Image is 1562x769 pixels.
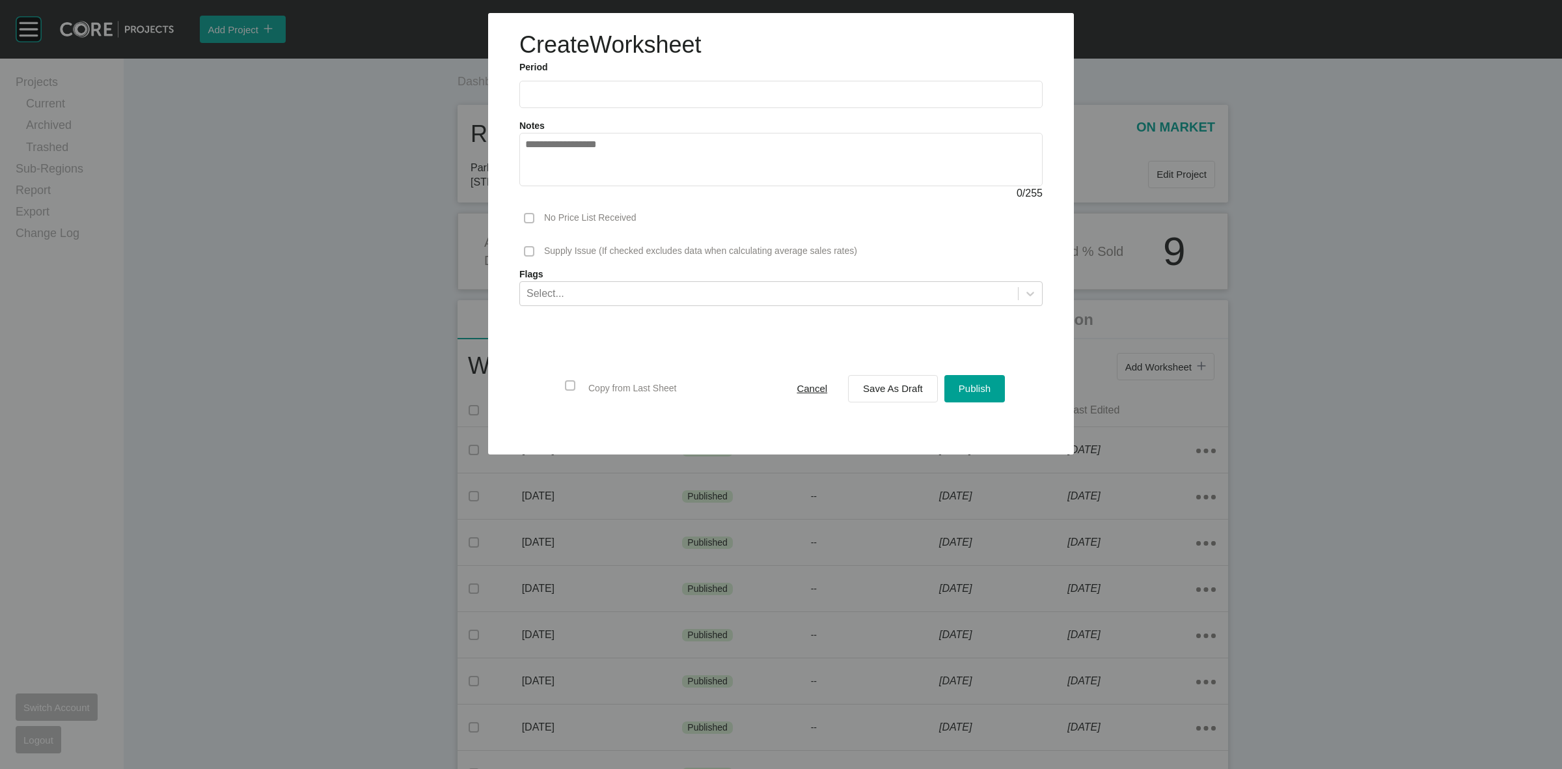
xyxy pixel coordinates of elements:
[519,120,545,131] label: Notes
[588,382,676,395] p: Copy from Last Sheet
[544,245,857,258] p: Supply Issue (If checked excludes data when calculating average sales rates)
[527,286,564,300] div: Select...
[1017,188,1022,199] span: 0
[863,383,923,394] span: Save As Draft
[544,212,637,225] p: No Price List Received
[519,29,701,61] h1: Create Worksheet
[797,383,827,394] span: Cancel
[519,186,1043,201] div: / 255
[944,375,1005,402] button: Publish
[519,268,1043,281] label: Flags
[782,375,842,402] button: Cancel
[848,375,938,402] button: Save As Draft
[519,61,1043,74] label: Period
[959,383,991,394] span: Publish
